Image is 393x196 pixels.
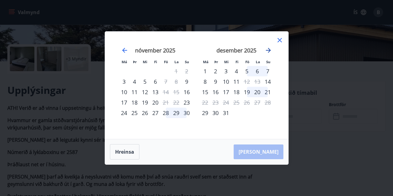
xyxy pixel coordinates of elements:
[221,97,231,108] td: Not available. miðvikudagur, 24. desember 2025
[252,66,263,76] div: 6
[242,87,252,97] td: Choose föstudagur, 19. desember 2025 as your check-in date. It’s available.
[221,66,231,76] td: Choose miðvikudagur, 3. desember 2025 as your check-in date. It’s available.
[242,97,252,108] td: Not available. föstudagur, 26. desember 2025
[231,66,242,76] div: 4
[133,60,137,64] small: Þr
[150,87,161,97] td: Choose fimmtudagur, 13. nóvember 2025 as your check-in date. It’s available.
[200,76,210,87] div: 8
[252,87,263,97] div: 20
[181,87,192,97] div: Aðeins innritun í boði
[210,87,221,97] td: Choose þriðjudagur, 16. desember 2025 as your check-in date. It’s available.
[181,97,192,108] div: Aðeins innritun í boði
[242,66,252,76] td: Choose föstudagur, 5. desember 2025 as your check-in date. It’s available.
[256,60,260,64] small: La
[221,87,231,97] div: 17
[221,108,231,118] div: 31
[119,108,129,118] td: Choose mánudagur, 24. nóvember 2025 as your check-in date. It’s available.
[161,87,171,97] div: Aðeins útritun í boði
[221,76,231,87] td: Choose miðvikudagur, 10. desember 2025 as your check-in date. It’s available.
[200,97,210,108] td: Not available. mánudagur, 22. desember 2025
[161,76,171,87] td: Not available. föstudagur, 7. nóvember 2025
[263,87,273,97] div: 21
[200,108,210,118] td: Choose mánudagur, 29. desember 2025 as your check-in date. It’s available.
[252,97,263,108] td: Not available. laugardagur, 27. desember 2025
[231,97,242,108] td: Not available. fimmtudagur, 25. desember 2025
[174,60,179,64] small: La
[135,47,175,54] strong: nóvember 2025
[231,76,242,87] div: 11
[266,60,270,64] small: Su
[181,108,192,118] div: 30
[210,76,221,87] div: 9
[129,87,140,97] div: 11
[200,97,210,108] div: Aðeins útritun í boði
[263,76,273,87] div: Aðeins innritun í boði
[181,76,192,87] div: Aðeins innritun í boði
[161,97,171,108] td: Not available. föstudagur, 21. nóvember 2025
[171,97,181,108] td: Not available. laugardagur, 22. nóvember 2025
[210,87,221,97] div: 16
[140,87,150,97] td: Choose miðvikudagur, 12. nóvember 2025 as your check-in date. It’s available.
[150,108,161,118] div: 27
[200,66,210,76] div: 1
[185,60,189,64] small: Su
[129,76,140,87] td: Choose þriðjudagur, 4. nóvember 2025 as your check-in date. It’s available.
[140,76,150,87] td: Choose miðvikudagur, 5. nóvember 2025 as your check-in date. It’s available.
[171,108,181,118] div: 29
[140,108,150,118] td: Choose miðvikudagur, 26. nóvember 2025 as your check-in date. It’s available.
[129,108,140,118] div: 25
[161,97,171,108] div: Aðeins útritun í boði
[150,108,161,118] td: Choose fimmtudagur, 27. nóvember 2025 as your check-in date. It’s available.
[129,87,140,97] td: Choose þriðjudagur, 11. nóvember 2025 as your check-in date. It’s available.
[210,76,221,87] td: Choose þriðjudagur, 9. desember 2025 as your check-in date. It’s available.
[242,87,252,97] div: 19
[140,76,150,87] div: 5
[210,66,221,76] td: Choose þriðjudagur, 2. desember 2025 as your check-in date. It’s available.
[171,108,181,118] td: Choose laugardagur, 29. nóvember 2025 as your check-in date. It’s available.
[161,87,171,97] td: Not available. föstudagur, 14. nóvember 2025
[200,108,210,118] div: Aðeins innritun í boði
[119,108,129,118] div: 24
[231,87,242,97] td: Choose fimmtudagur, 18. desember 2025 as your check-in date. It’s available.
[112,39,281,132] div: Calendar
[200,76,210,87] td: Choose mánudagur, 8. desember 2025 as your check-in date. It’s available.
[161,76,171,87] div: Aðeins útritun í boði
[164,60,168,64] small: Fö
[150,76,161,87] div: 6
[140,97,150,108] div: 19
[119,76,129,87] div: Aðeins innritun í boði
[252,76,263,87] td: Not available. laugardagur, 13. desember 2025
[150,97,161,108] div: 20
[119,97,129,108] td: Choose mánudagur, 17. nóvember 2025 as your check-in date. It’s available.
[181,108,192,118] td: Choose sunnudagur, 30. nóvember 2025 as your check-in date. It’s available.
[171,66,181,76] td: Not available. laugardagur, 1. nóvember 2025
[181,97,192,108] td: Choose sunnudagur, 23. nóvember 2025 as your check-in date. It’s available.
[129,97,140,108] td: Choose þriðjudagur, 18. nóvember 2025 as your check-in date. It’s available.
[221,87,231,97] td: Choose miðvikudagur, 17. desember 2025 as your check-in date. It’s available.
[231,76,242,87] td: Choose fimmtudagur, 11. desember 2025 as your check-in date. It’s available.
[210,108,221,118] td: Choose þriðjudagur, 30. desember 2025 as your check-in date. It’s available.
[119,87,129,97] div: 10
[231,66,242,76] td: Choose fimmtudagur, 4. desember 2025 as your check-in date. It’s available.
[129,97,140,108] div: 18
[242,76,252,87] div: Aðeins útritun í boði
[140,87,150,97] div: 12
[154,60,157,64] small: Fi
[242,66,252,76] div: 5
[129,108,140,118] td: Choose þriðjudagur, 25. nóvember 2025 as your check-in date. It’s available.
[121,47,128,54] div: Move backward to switch to the previous month.
[203,60,208,64] small: Má
[235,60,239,64] small: Fi
[263,76,273,87] td: Choose sunnudagur, 14. desember 2025 as your check-in date. It’s available.
[129,76,140,87] div: 4
[181,87,192,97] td: Choose sunnudagur, 16. nóvember 2025 as your check-in date. It’s available.
[210,97,221,108] td: Not available. þriðjudagur, 23. desember 2025
[210,66,221,76] div: 2
[119,76,129,87] td: Choose mánudagur, 3. nóvember 2025 as your check-in date. It’s available.
[200,66,210,76] td: Choose mánudagur, 1. desember 2025 as your check-in date. It’s available.
[119,87,129,97] td: Choose mánudagur, 10. nóvember 2025 as your check-in date. It’s available.
[216,47,256,54] strong: desember 2025
[140,108,150,118] div: 26
[150,97,161,108] td: Choose fimmtudagur, 20. nóvember 2025 as your check-in date. It’s available.
[263,66,273,76] td: Choose sunnudagur, 7. desember 2025 as your check-in date. It’s available.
